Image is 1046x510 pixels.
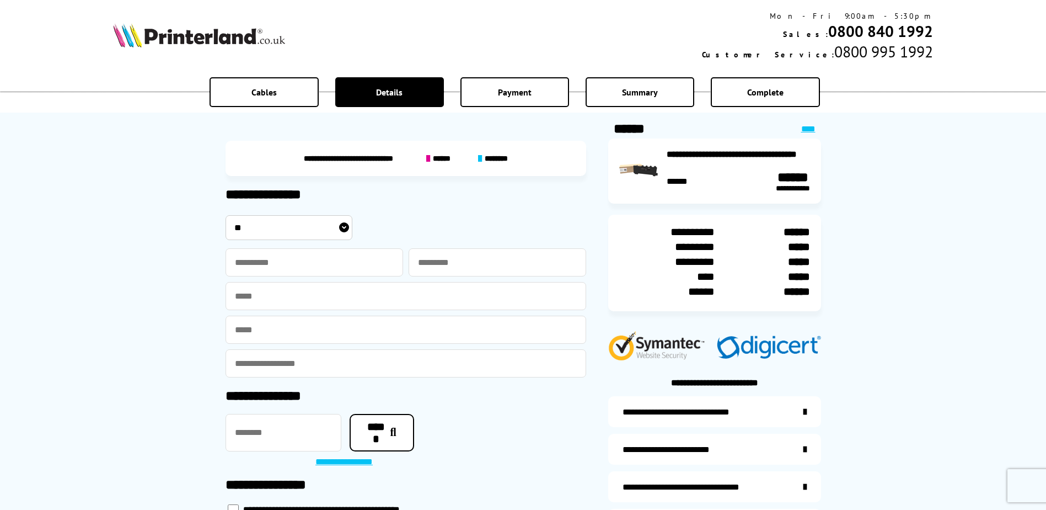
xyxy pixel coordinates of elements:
[702,50,834,60] span: Customer Service:
[608,434,821,465] a: items-arrive
[783,29,828,39] span: Sales:
[608,396,821,427] a: additional-ink
[622,87,658,98] span: Summary
[608,471,821,502] a: additional-cables
[834,41,933,62] span: 0800 995 1992
[828,21,933,41] a: 0800 840 1992
[702,11,933,21] div: Mon - Fri 9:00am - 5:30pm
[113,23,285,47] img: Printerland Logo
[747,87,784,98] span: Complete
[251,87,277,98] span: Cables
[376,87,403,98] span: Details
[498,87,532,98] span: Payment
